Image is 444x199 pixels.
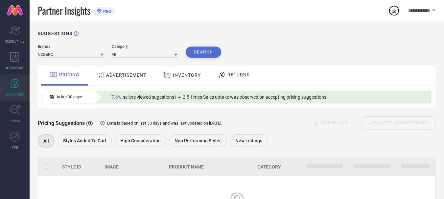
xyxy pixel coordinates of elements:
span: Non Performing Styles [175,138,222,143]
span: RETURNS [227,72,250,77]
span: High Consideration [120,138,161,143]
div: Category [112,44,177,49]
button: Search [186,47,221,58]
div: Percentage of sellers who have viewed suggestions for the current Insight Type [108,93,330,101]
span: Image [105,164,119,169]
span: Data is based on last 30 days and was last updated on [DATE] . [107,121,222,126]
span: All [43,138,49,144]
span: times Sales uptake was observed on accepting pricing suggestions [191,94,326,100]
div: Open download list [388,5,400,16]
span: FWD [12,145,18,150]
span: Partner Insights [38,4,90,17]
span: New Listings [235,138,262,143]
span: 7.6% [111,94,121,100]
span: ADVERTISEMENT [106,72,146,78]
span: Styles Added To Cart [63,138,106,143]
span: SUGGESTIONS [5,92,25,97]
span: PRICING [59,72,80,77]
span: WORKSPACE [6,65,24,70]
span: SCORECARDS [5,39,25,44]
span: Pricing Suggestions (0) [38,120,93,126]
h1: SUGGESTIONS [38,31,72,36]
span: 2.5 [183,94,189,100]
span: Style Id [62,164,81,169]
div: Brands [38,44,104,49]
span: Product Name [169,164,204,169]
span: Category [257,164,281,169]
span: In last 30 days [57,95,82,99]
span: INVENTORY [173,72,201,78]
span: TRENDS [9,118,20,123]
div: Accept Suggestions [360,116,436,129]
span: PRO [102,9,111,14]
span: sellers viewed sugestions | [123,94,176,100]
